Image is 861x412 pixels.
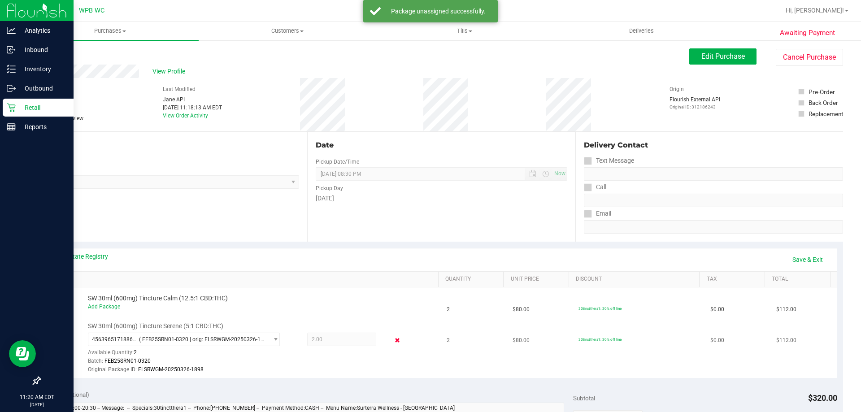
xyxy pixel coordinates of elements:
[707,276,761,283] a: Tax
[809,98,838,107] div: Back Order
[376,27,552,35] span: Tills
[88,346,290,364] div: Available Quantity:
[584,181,606,194] label: Call
[710,305,724,314] span: $0.00
[4,401,70,408] p: [DATE]
[584,167,843,181] input: Format: (999) 999-9999
[163,104,222,112] div: [DATE] 11:18:13 AM EDT
[152,67,188,76] span: View Profile
[163,113,208,119] a: View Order Activity
[578,306,622,311] span: 30tinctthera1: 30% off line
[7,45,16,54] inline-svg: Inbound
[7,103,16,112] inline-svg: Retail
[670,85,684,93] label: Origin
[104,358,151,364] span: FEB25SRN01-0320
[513,305,530,314] span: $80.00
[386,7,491,16] div: Package unassigned successfully.
[88,322,223,330] span: SW 30ml (600mg) Tincture Serene (5:1 CBD:THC)
[553,22,730,40] a: Deliveries
[88,294,228,303] span: SW 30ml (600mg) Tincture Calm (12.5:1 CBD:THC)
[511,276,565,283] a: Unit Price
[316,158,359,166] label: Pickup Date/Time
[134,349,137,356] span: 2
[199,22,376,40] a: Customers
[670,104,720,110] p: Original ID: 312186243
[445,276,500,283] a: Quantity
[16,64,70,74] p: Inventory
[376,22,553,40] a: Tills
[79,7,104,14] span: WPB WC
[139,336,265,343] span: ( FEB25SRN01-0320 | orig: FLSRWGM-20250326-1898 )
[786,7,844,14] span: Hi, [PERSON_NAME]!
[138,366,204,373] span: FLSRWGM-20250326-1898
[573,395,595,402] span: Subtotal
[670,95,720,110] div: Flourish External API
[584,194,843,207] input: Format: (999) 999-9999
[584,140,843,151] div: Delivery Contact
[16,25,70,36] p: Analytics
[39,140,299,151] div: Location
[88,304,120,310] a: Add Package
[199,27,375,35] span: Customers
[16,83,70,94] p: Outbound
[316,194,567,203] div: [DATE]
[54,252,108,261] a: View State Registry
[776,305,796,314] span: $112.00
[7,84,16,93] inline-svg: Outbound
[689,48,757,65] button: Edit Purchase
[447,336,450,345] span: 2
[88,358,103,364] span: Batch:
[163,95,222,104] div: Jane API
[584,154,634,167] label: Text Message
[53,276,435,283] a: SKU
[584,207,611,220] label: Email
[513,336,530,345] span: $80.00
[22,22,199,40] a: Purchases
[9,340,36,367] iframe: Resource center
[316,184,343,192] label: Pickup Day
[268,333,279,346] span: select
[92,336,139,343] span: 4563965171886576
[809,87,835,96] div: Pre-Order
[776,49,843,66] button: Cancel Purchase
[808,393,837,403] span: $320.00
[16,102,70,113] p: Retail
[16,44,70,55] p: Inbound
[809,109,843,118] div: Replacement
[22,27,199,35] span: Purchases
[447,305,450,314] span: 2
[776,336,796,345] span: $112.00
[578,337,622,342] span: 30tinctthera1: 30% off line
[7,26,16,35] inline-svg: Analytics
[4,393,70,401] p: 11:20 AM EDT
[16,121,70,132] p: Reports
[780,28,835,38] span: Awaiting Payment
[576,276,696,283] a: Discount
[7,65,16,74] inline-svg: Inventory
[772,276,826,283] a: Total
[163,85,196,93] label: Last Modified
[701,52,745,61] span: Edit Purchase
[88,366,137,373] span: Original Package ID:
[316,140,567,151] div: Date
[710,336,724,345] span: $0.00
[7,122,16,131] inline-svg: Reports
[617,27,666,35] span: Deliveries
[787,252,829,267] a: Save & Exit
